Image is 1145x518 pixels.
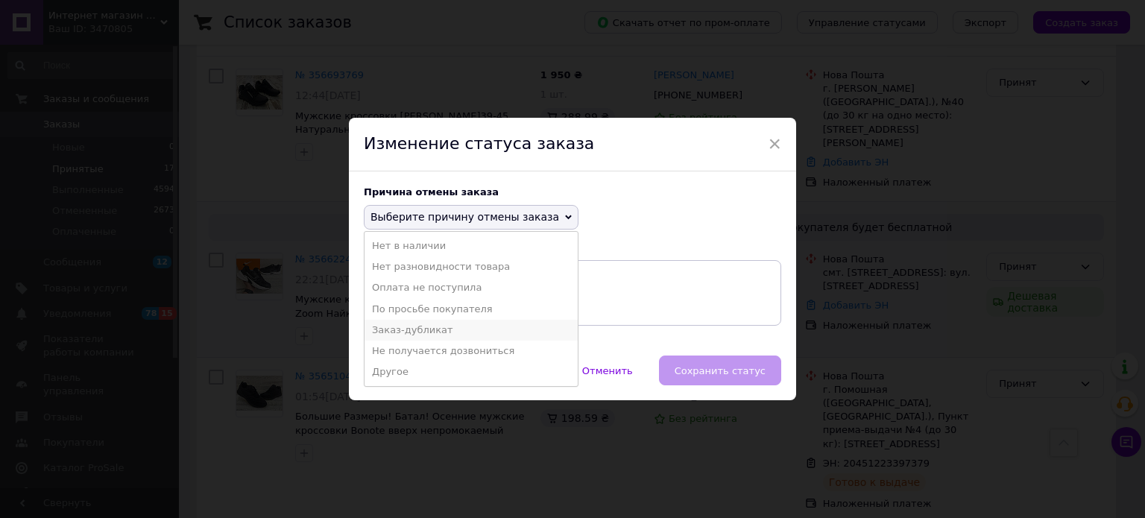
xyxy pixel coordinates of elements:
[370,211,559,223] span: Выберите причину отмены заказа
[365,236,578,256] li: Нет в наличии
[365,256,578,277] li: Нет разновидности товара
[365,361,578,382] li: Другое
[582,365,633,376] span: Отменить
[365,341,578,361] li: Не получается дозвониться
[365,320,578,341] li: Заказ-дубликат
[365,299,578,320] li: По просьбе покупателя
[768,131,781,157] span: ×
[349,118,796,171] div: Изменение статуса заказа
[364,186,781,198] div: Причина отмены заказа
[567,356,649,385] button: Отменить
[365,277,578,298] li: Оплата не поступила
